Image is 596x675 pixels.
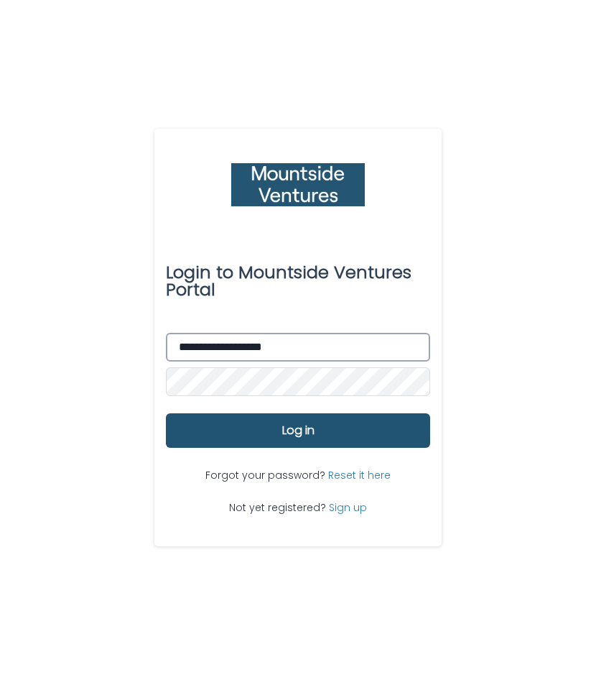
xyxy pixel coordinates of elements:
img: twZmyNITGKVq2kBU3Vg1 [231,163,365,206]
a: Sign up [329,500,367,515]
a: Reset it here [328,468,391,482]
div: Mountside Ventures Portal [166,252,430,310]
span: Log in [282,425,315,436]
span: Forgot your password? [205,468,328,482]
span: Login to [166,260,233,284]
button: Log in [166,413,430,448]
span: Not yet registered? [229,500,329,515]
